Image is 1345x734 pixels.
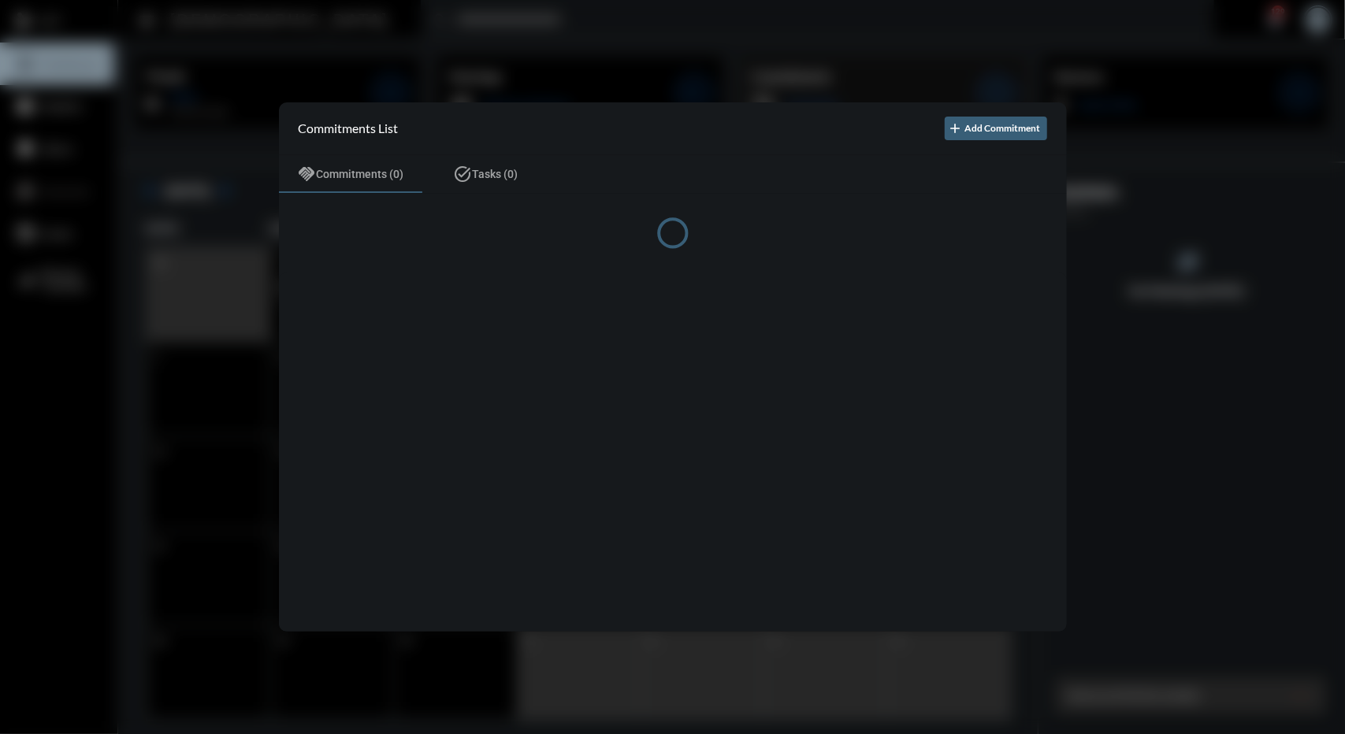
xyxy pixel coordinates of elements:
[473,168,518,180] span: Tasks (0)
[299,120,399,135] h2: Commitments List
[948,120,964,136] mat-icon: add
[298,165,317,183] mat-icon: handshake
[945,117,1047,140] button: Add Commitment
[317,168,404,180] span: Commitments (0)
[454,165,473,183] mat-icon: task_alt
